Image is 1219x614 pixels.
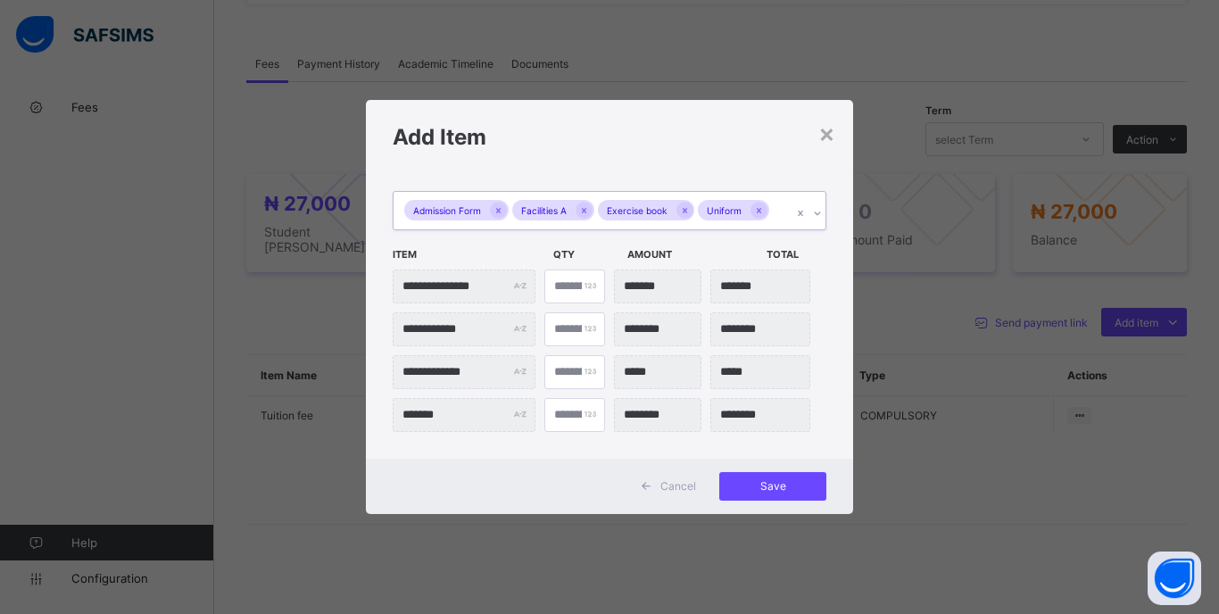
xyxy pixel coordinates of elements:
h1: Add Item [393,124,826,150]
div: × [818,118,835,148]
div: Exercise book [598,200,676,220]
div: Facilities A [512,200,576,220]
span: Item [393,239,544,270]
div: Uniform [698,200,750,220]
span: Save [733,479,813,493]
div: Admission Form [404,200,490,220]
span: Cancel [660,479,696,493]
button: Open asap [1148,552,1201,605]
span: Qty [553,239,618,270]
span: Amount [627,239,758,270]
span: Total [767,239,832,270]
